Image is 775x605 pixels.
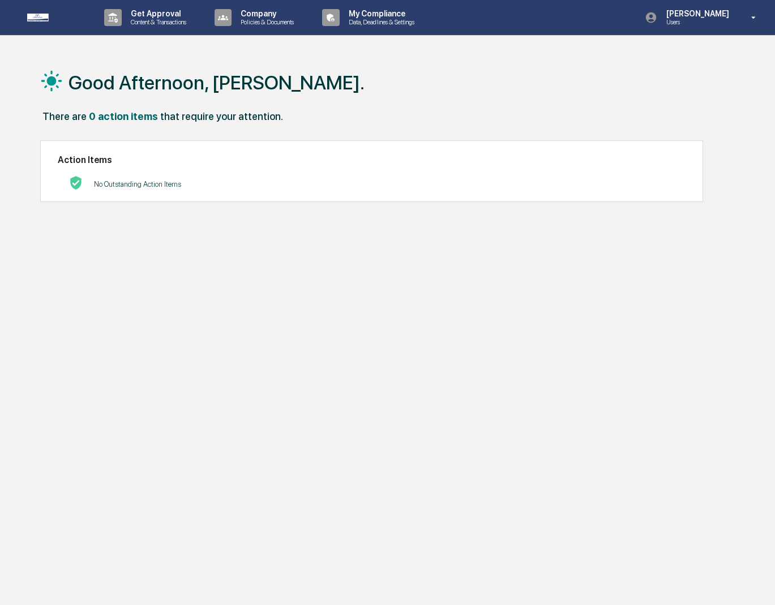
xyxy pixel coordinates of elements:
[340,18,420,26] p: Data, Deadlines & Settings
[69,176,83,190] img: No Actions logo
[89,110,158,122] div: 0 action items
[42,110,87,122] div: There are
[657,9,735,18] p: [PERSON_NAME]
[232,9,299,18] p: Company
[68,71,365,94] h1: Good Afternoon, [PERSON_NAME].
[232,18,299,26] p: Policies & Documents
[94,180,181,188] p: No Outstanding Action Items
[122,18,192,26] p: Content & Transactions
[340,9,420,18] p: My Compliance
[58,155,686,165] h2: Action Items
[739,568,769,598] iframe: Open customer support
[657,18,735,26] p: Users
[27,14,82,22] img: logo
[122,9,192,18] p: Get Approval
[160,110,283,122] div: that require your attention.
